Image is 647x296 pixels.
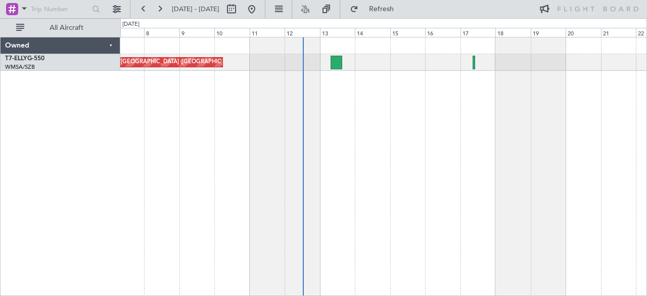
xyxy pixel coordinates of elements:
[82,55,251,70] div: Planned Maint [GEOGRAPHIC_DATA] ([GEOGRAPHIC_DATA] Intl)
[345,1,406,17] button: Refresh
[5,63,35,71] a: WMSA/SZB
[390,28,426,37] div: 15
[320,28,355,37] div: 13
[460,28,496,37] div: 17
[5,56,44,62] a: T7-ELLYG-550
[355,28,390,37] div: 14
[5,56,27,62] span: T7-ELLY
[566,28,601,37] div: 20
[172,5,219,14] span: [DATE] - [DATE]
[531,28,566,37] div: 19
[285,28,320,37] div: 12
[601,28,636,37] div: 21
[495,28,531,37] div: 18
[26,24,107,31] span: All Aircraft
[250,28,285,37] div: 11
[425,28,460,37] div: 16
[11,20,110,36] button: All Aircraft
[360,6,403,13] span: Refresh
[144,28,179,37] div: 8
[179,28,215,37] div: 9
[109,28,145,37] div: 7
[122,20,140,29] div: [DATE]
[214,28,250,37] div: 10
[31,2,89,17] input: Trip Number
